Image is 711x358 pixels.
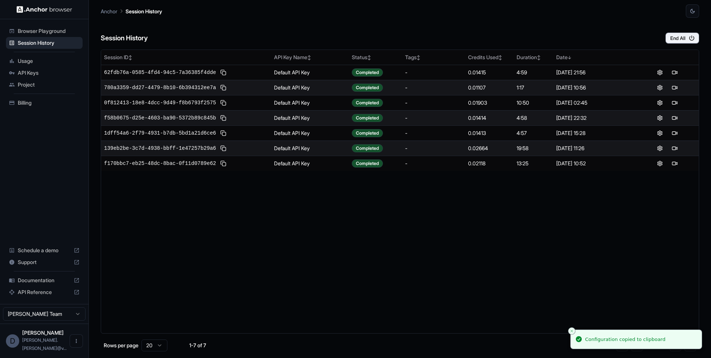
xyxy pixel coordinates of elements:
[104,69,216,76] span: 62fdb76a-0585-4fd4-94c5-7a36385f4dde
[6,79,83,91] div: Project
[352,68,383,77] div: Completed
[271,110,349,125] td: Default API Key
[352,99,383,107] div: Completed
[271,156,349,171] td: Default API Key
[517,145,550,152] div: 19:58
[352,84,383,92] div: Completed
[101,7,117,15] p: Anchor
[405,129,462,137] div: -
[556,145,633,152] div: [DATE] 11:26
[18,27,80,35] span: Browser Playground
[6,274,83,286] div: Documentation
[104,54,268,61] div: Session ID
[104,160,216,167] span: f170bbc7-eb25-48dc-8bac-0f11d0789e62
[585,336,665,343] div: Configuration copied to clipboard
[18,81,80,88] span: Project
[104,99,216,107] span: 0f812413-18e8-4dcc-9d49-f8b6793f2575
[517,69,550,76] div: 4:59
[6,55,83,67] div: Usage
[405,54,462,61] div: Tags
[18,99,80,107] span: Billing
[517,99,550,107] div: 10:50
[18,259,71,266] span: Support
[101,7,162,15] nav: breadcrumb
[405,69,462,76] div: -
[128,55,132,60] span: ↕
[18,39,80,47] span: Session History
[352,114,383,122] div: Completed
[498,55,502,60] span: ↕
[517,129,550,137] div: 4:57
[101,33,148,44] h6: Session History
[405,99,462,107] div: -
[6,25,83,37] div: Browser Playground
[556,69,633,76] div: [DATE] 21:56
[271,141,349,156] td: Default API Key
[6,256,83,268] div: Support
[104,342,138,349] p: Rows per page
[568,327,575,335] button: Close toast
[126,7,162,15] p: Session History
[104,84,216,91] span: 780a3359-dd27-4479-8b10-6b394312ee7a
[468,160,511,167] div: 0.02118
[568,55,571,60] span: ↓
[18,69,80,77] span: API Keys
[271,65,349,80] td: Default API Key
[367,55,371,60] span: ↕
[307,55,311,60] span: ↕
[104,129,216,137] span: 1dff54a6-2f79-4931-b7db-5bd1a21d6ce6
[6,244,83,256] div: Schedule a demo
[556,160,633,167] div: [DATE] 10:52
[6,286,83,298] div: API Reference
[405,145,462,152] div: -
[274,54,346,61] div: API Key Name
[352,129,383,137] div: Completed
[556,99,633,107] div: [DATE] 02:45
[468,129,511,137] div: 0.01413
[468,145,511,152] div: 0.02664
[468,99,511,107] div: 0.01903
[468,114,511,122] div: 0.01414
[18,288,71,296] span: API Reference
[179,342,216,349] div: 1-7 of 7
[517,114,550,122] div: 4:58
[271,80,349,95] td: Default API Key
[18,277,71,284] span: Documentation
[18,57,80,65] span: Usage
[556,54,633,61] div: Date
[70,334,83,348] button: Open menu
[352,159,383,168] div: Completed
[405,114,462,122] div: -
[556,84,633,91] div: [DATE] 10:56
[556,114,633,122] div: [DATE] 22:32
[417,55,420,60] span: ↕
[665,33,699,44] button: End All
[22,330,64,336] span: Dhruv Suthar
[104,114,216,122] span: f58b0675-d25e-4603-ba90-5372b89c845b
[6,334,19,348] div: D
[352,144,383,152] div: Completed
[405,84,462,91] div: -
[104,145,216,152] span: 139eb2be-3c7d-4938-bbff-1e47257b29a6
[6,37,83,49] div: Session History
[271,95,349,110] td: Default API Key
[517,160,550,167] div: 13:25
[18,247,71,254] span: Schedule a demo
[22,337,67,351] span: dhruv.suthar@velotio.com
[17,6,72,13] img: Anchor Logo
[517,84,550,91] div: 1:17
[405,160,462,167] div: -
[517,54,550,61] div: Duration
[537,55,541,60] span: ↕
[468,84,511,91] div: 0.01107
[271,125,349,141] td: Default API Key
[556,129,633,137] div: [DATE] 15:28
[468,69,511,76] div: 0.01415
[468,54,511,61] div: Credits Used
[6,97,83,109] div: Billing
[6,67,83,79] div: API Keys
[352,54,399,61] div: Status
